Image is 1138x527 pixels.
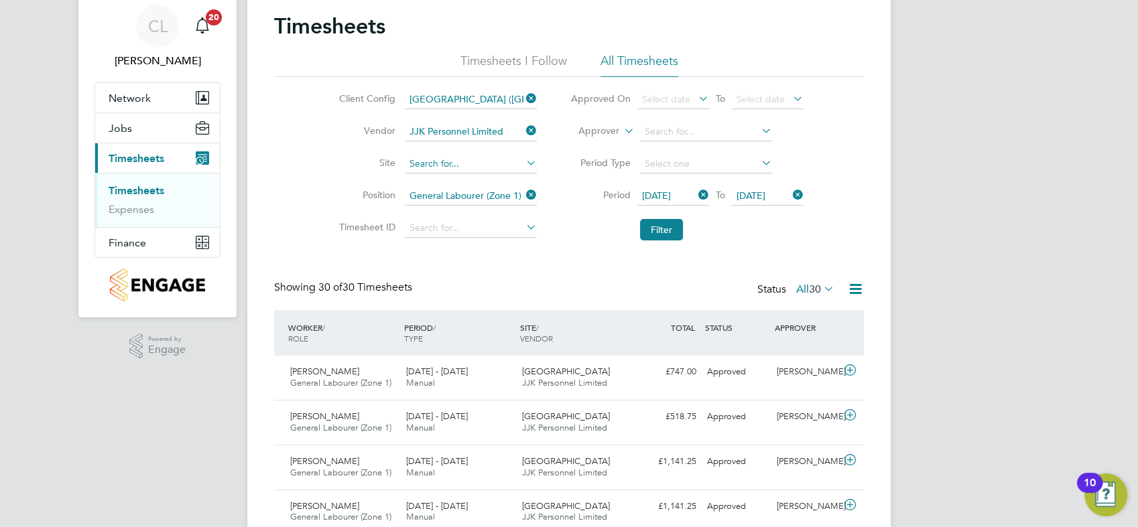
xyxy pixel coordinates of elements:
span: VENDOR [520,333,553,344]
span: [GEOGRAPHIC_DATA] [522,455,610,467]
div: WORKER [285,315,401,350]
span: General Labourer (Zone 1) [290,511,391,522]
div: APPROVER [771,315,841,340]
span: 30 [809,283,821,296]
span: [DATE] - [DATE] [406,500,468,512]
input: Search for... [405,187,537,206]
span: 20 [206,9,222,25]
label: Approved On [570,92,631,104]
span: Engage [148,344,186,356]
span: TOTAL [671,322,695,333]
span: / [536,322,539,333]
div: Status [757,281,837,299]
div: Showing [274,281,415,295]
div: Approved [702,406,771,428]
label: Vendor [335,125,395,137]
div: Timesheets [95,173,220,227]
span: CL [148,17,168,35]
span: General Labourer (Zone 1) [290,377,391,388]
input: Search for... [640,123,772,141]
button: Jobs [95,113,220,143]
span: [DATE] [737,190,765,202]
a: Expenses [109,203,154,216]
span: Network [109,92,151,104]
span: [DATE] - [DATE] [406,410,468,422]
input: Search for... [405,219,537,238]
div: [PERSON_NAME] [771,496,841,518]
span: [GEOGRAPHIC_DATA] [522,500,610,512]
span: Chay Lee-Wo [94,53,220,69]
button: Filter [640,219,683,240]
div: [PERSON_NAME] [771,361,841,383]
h2: Timesheets [274,13,385,40]
span: To [712,186,729,204]
label: Position [335,189,395,201]
div: £1,141.25 [632,451,702,473]
span: [GEOGRAPHIC_DATA] [522,366,610,377]
button: Timesheets [95,143,220,173]
span: JJK Personnel Limited [522,422,607,433]
span: [PERSON_NAME] [290,455,359,467]
a: 20 [189,5,216,48]
div: £518.75 [632,406,702,428]
span: JJK Personnel Limited [522,511,607,522]
span: / [322,322,325,333]
label: Approver [559,125,619,138]
span: Manual [406,377,435,388]
span: [DATE] - [DATE] [406,366,468,377]
div: £747.00 [632,361,702,383]
div: Approved [702,361,771,383]
li: Timesheets I Follow [460,53,567,77]
span: General Labourer (Zone 1) [290,422,391,433]
button: Finance [95,228,220,257]
label: Timesheet ID [335,221,395,233]
button: Network [95,83,220,112]
input: Search for... [405,123,537,141]
span: [PERSON_NAME] [290,410,359,422]
span: [DATE] - [DATE] [406,455,468,467]
span: Manual [406,511,435,522]
div: 10 [1084,483,1096,500]
input: Search for... [405,155,537,173]
label: Period Type [570,157,631,169]
label: Site [335,157,395,169]
input: Search for... [405,90,537,109]
span: Select date [737,93,785,105]
span: TYPE [404,333,423,344]
img: countryside-properties-logo-retina.png [110,269,204,301]
span: Finance [109,236,146,249]
span: [PERSON_NAME] [290,500,359,512]
div: £1,141.25 [632,496,702,518]
span: To [712,90,729,107]
div: [PERSON_NAME] [771,451,841,473]
span: 30 Timesheets [318,281,412,294]
div: STATUS [702,315,771,340]
label: All [796,283,834,296]
div: SITE [517,315,633,350]
span: [DATE] [642,190,671,202]
a: Timesheets [109,184,164,197]
label: Client Config [335,92,395,104]
label: Period [570,189,631,201]
button: Open Resource Center, 10 new notifications [1084,473,1127,516]
span: JJK Personnel Limited [522,377,607,388]
li: All Timesheets [600,53,678,77]
span: Manual [406,422,435,433]
a: Go to home page [94,269,220,301]
span: Manual [406,467,435,478]
a: Powered byEngage [129,333,186,359]
div: [PERSON_NAME] [771,406,841,428]
input: Select one [640,155,772,173]
span: 30 of [318,281,342,294]
span: General Labourer (Zone 1) [290,467,391,478]
span: Jobs [109,122,132,135]
span: [PERSON_NAME] [290,366,359,377]
span: Timesheets [109,152,164,165]
span: [GEOGRAPHIC_DATA] [522,410,610,422]
span: Powered by [148,333,186,345]
a: CL[PERSON_NAME] [94,5,220,69]
span: ROLE [288,333,308,344]
div: PERIOD [401,315,517,350]
span: Select date [642,93,690,105]
span: JJK Personnel Limited [522,467,607,478]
